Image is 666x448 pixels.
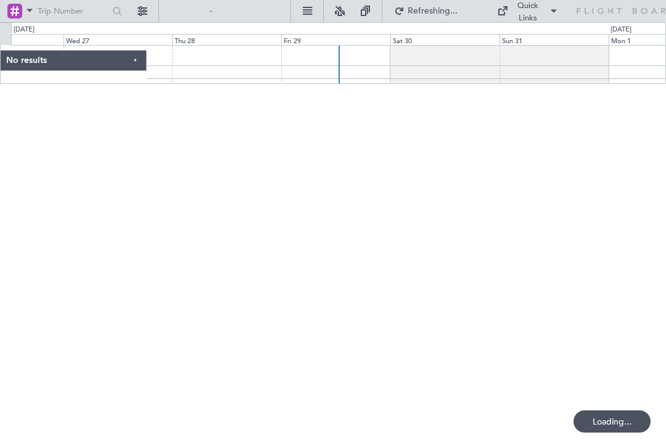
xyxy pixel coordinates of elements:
[491,1,565,21] button: Quick Links
[14,25,35,35] div: [DATE]
[281,34,390,45] div: Fri 29
[407,7,459,15] span: Refreshing...
[390,34,499,45] div: Sat 30
[499,34,609,45] div: Sun 31
[573,410,651,433] div: Loading...
[172,34,281,45] div: Thu 28
[38,2,109,20] input: Trip Number
[64,34,173,45] div: Wed 27
[388,1,462,21] button: Refreshing...
[610,25,631,35] div: [DATE]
